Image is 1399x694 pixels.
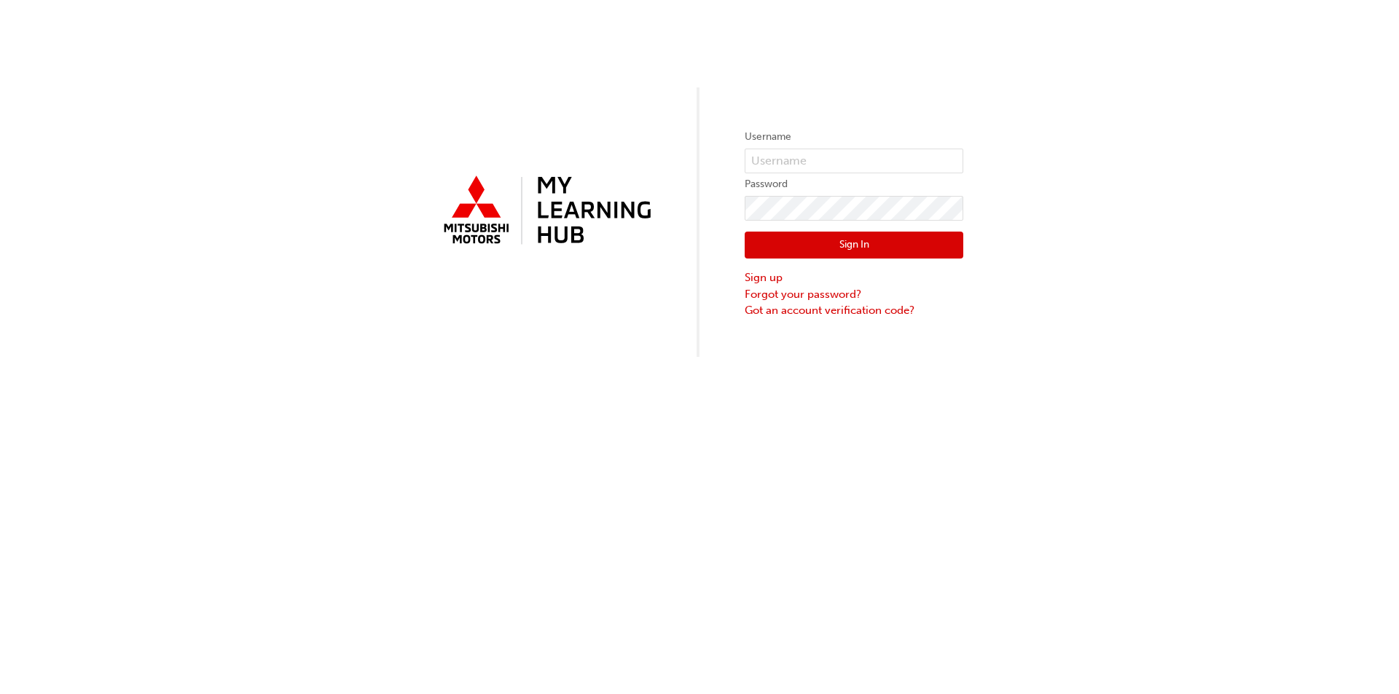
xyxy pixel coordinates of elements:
button: Sign In [745,232,963,259]
img: mmal [436,170,654,253]
label: Password [745,176,963,193]
a: Got an account verification code? [745,302,963,319]
label: Username [745,128,963,146]
a: Forgot your password? [745,286,963,303]
input: Username [745,149,963,173]
a: Sign up [745,269,963,286]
